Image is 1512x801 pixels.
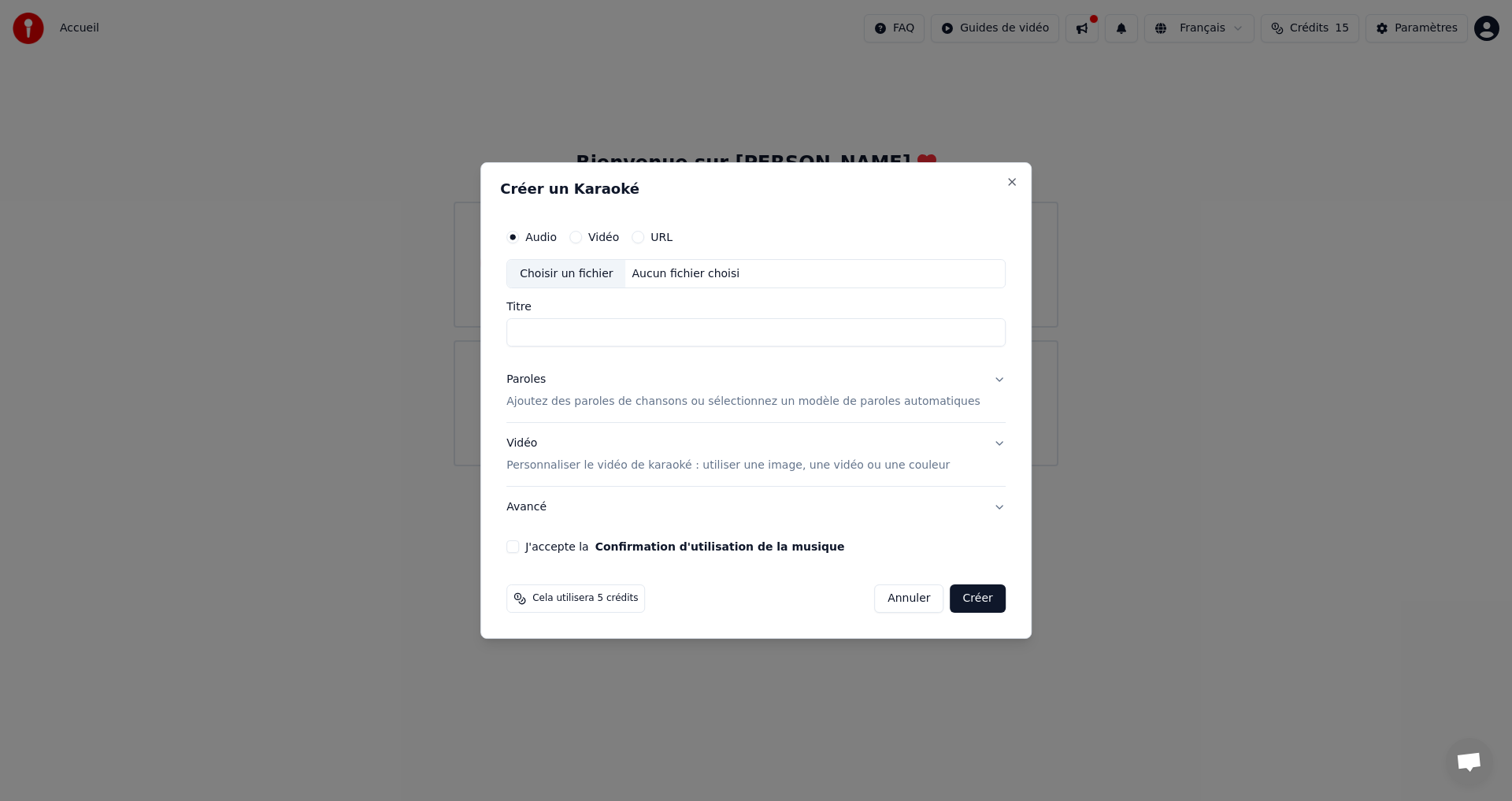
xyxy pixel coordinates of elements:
[532,592,638,605] span: Cela utilisera 5 crédits
[506,302,1006,313] label: Titre
[506,458,950,473] p: Personnaliser le vidéo de karaoké : utiliser une image, une vidéo ou une couleur
[525,232,557,243] label: Audio
[626,266,747,282] div: Aucun fichier choisi
[506,373,546,388] div: Paroles
[506,424,1006,487] button: VidéoPersonnaliser le vidéo de karaoké : utiliser une image, une vidéo ou une couleur
[874,584,943,613] button: Annuler
[500,182,1012,196] h2: Créer un Karaoké
[506,436,950,474] div: Vidéo
[506,395,980,410] p: Ajoutez des paroles de chansons ou sélectionnez un modèle de paroles automatiques
[951,584,1006,613] button: Créer
[507,260,625,288] div: Choisir un fichier
[506,487,1006,528] button: Avancé
[506,360,1006,423] button: ParolesAjoutez des paroles de chansons ou sélectionnez un modèle de paroles automatiques
[588,232,619,243] label: Vidéo
[525,541,844,552] label: J'accepte la
[595,541,845,552] button: J'accepte la
[650,232,673,243] label: URL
